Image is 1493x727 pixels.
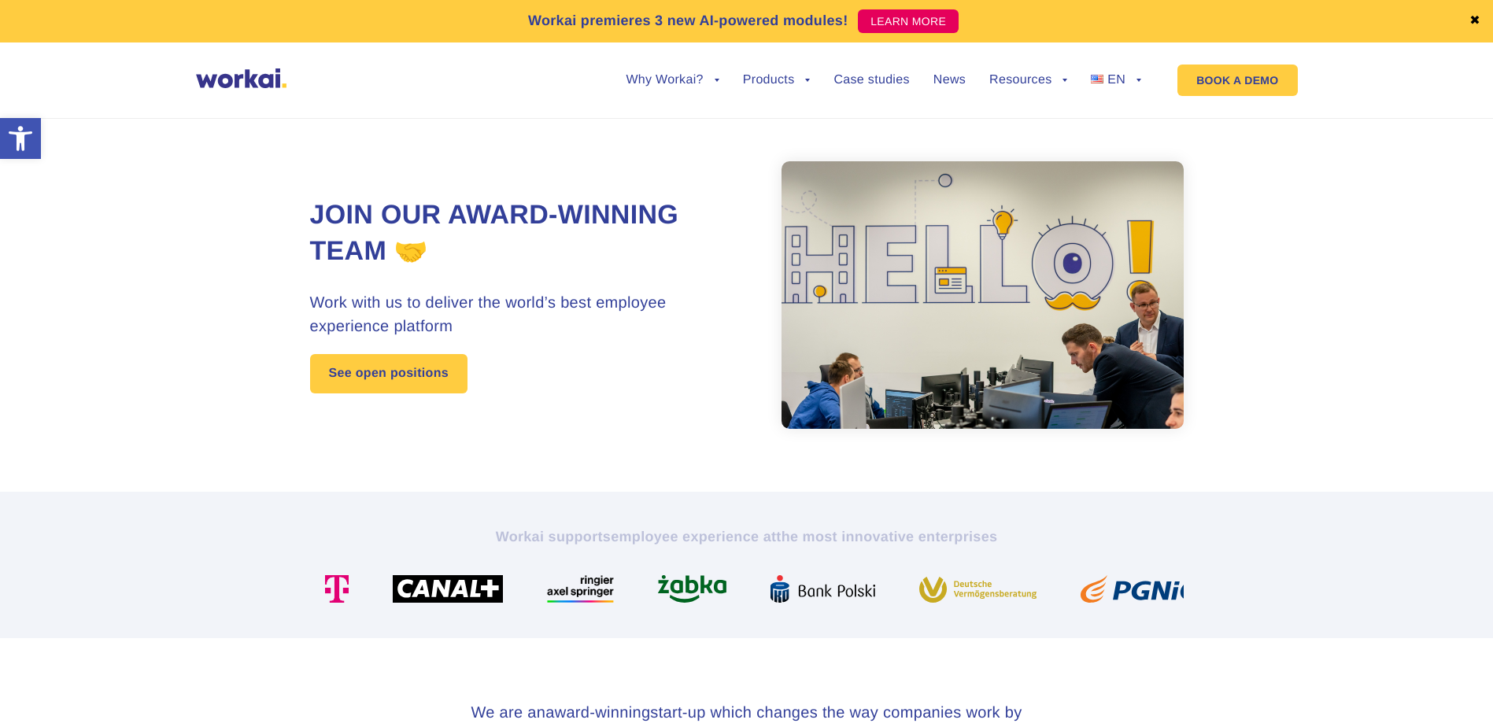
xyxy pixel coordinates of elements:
span: EN [1107,73,1125,87]
a: News [933,74,966,87]
i: award-winning [545,704,650,721]
i: employee experience at [611,529,776,544]
a: Resources [989,74,1067,87]
h2: Workai supports the most innovative enterprises [310,527,1184,546]
a: Why Workai? [626,74,719,87]
h1: Join our award-winning team 🤝 [310,197,747,270]
a: LEARN MORE [858,9,959,33]
a: Case studies [833,74,909,87]
p: Workai premieres 3 new AI-powered modules! [528,10,848,31]
a: Products [743,74,811,87]
a: See open positions [310,354,467,393]
h3: Work with us to deliver the world’s best employee experience platform [310,291,747,338]
a: BOOK A DEMO [1177,65,1297,96]
a: ✖ [1469,15,1480,28]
